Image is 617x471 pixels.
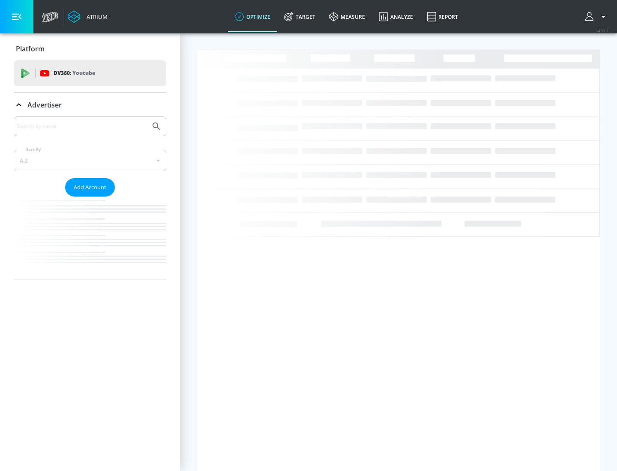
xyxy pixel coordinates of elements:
[83,13,108,21] div: Atrium
[228,1,277,32] a: optimize
[420,1,465,32] a: Report
[14,150,166,171] div: A-Z
[65,178,115,197] button: Add Account
[14,116,166,280] div: Advertiser
[24,147,43,152] label: Sort By
[596,28,608,33] span: v 4.22.2
[74,182,106,192] span: Add Account
[14,37,166,61] div: Platform
[17,121,147,132] input: Search by name
[16,44,45,54] p: Platform
[14,93,166,117] div: Advertiser
[27,100,62,110] p: Advertiser
[14,60,166,86] div: DV360: Youtube
[322,1,372,32] a: measure
[372,1,420,32] a: Analyze
[72,69,95,78] p: Youtube
[277,1,322,32] a: Target
[68,10,108,23] a: Atrium
[54,69,95,78] p: DV360:
[14,197,166,280] nav: list of Advertiser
